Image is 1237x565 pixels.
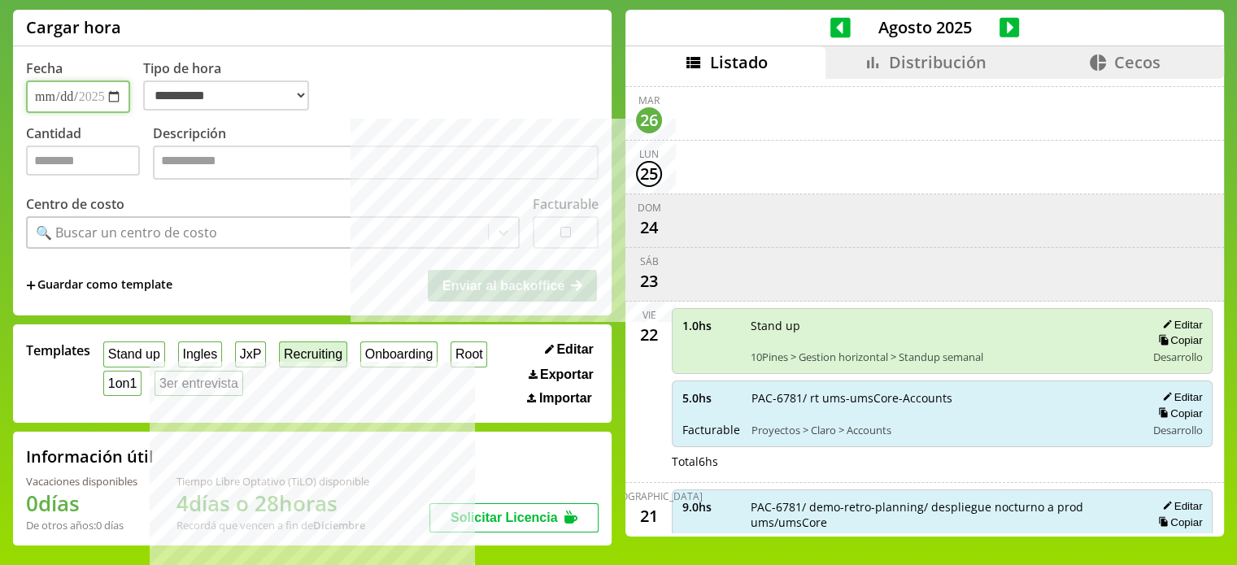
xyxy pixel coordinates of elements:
[26,276,172,294] span: +Guardar como template
[751,318,1134,333] span: Stand up
[143,59,322,113] label: Tipo de hora
[26,16,121,38] h1: Cargar hora
[1153,406,1202,420] button: Copiar
[26,124,153,184] label: Cantidad
[1153,515,1202,529] button: Copiar
[155,371,243,396] button: 3er entrevista
[1153,333,1202,347] button: Copiar
[556,342,593,357] span: Editar
[178,341,222,367] button: Ingles
[709,51,767,73] span: Listado
[36,224,217,241] div: 🔍 Buscar un centro de costo
[540,341,599,358] button: Editar
[636,215,662,241] div: 24
[595,489,703,503] div: [DEMOGRAPHIC_DATA]
[682,422,740,437] span: Facturable
[636,322,662,348] div: 22
[638,93,660,107] div: mar
[1157,390,1202,404] button: Editar
[889,51,987,73] span: Distribución
[751,499,1134,530] span: PAC-6781/ demo-retro-planning/ despliegue nocturno a prod ums/umsCore
[682,318,739,333] span: 1.0 hs
[26,518,137,532] div: De otros años: 0 días
[26,195,124,213] label: Centro de costo
[176,474,369,489] div: Tiempo Libre Optativo (TiLO) disponible
[235,341,266,367] button: JxP
[636,268,662,294] div: 23
[639,147,659,161] div: lun
[636,107,662,133] div: 26
[751,350,1134,364] span: 10Pines > Gestion horizontal > Standup semanal
[313,518,365,532] b: Diciembre
[539,391,592,406] span: Importar
[26,445,154,467] h2: Información útil
[26,341,90,359] span: Templates
[625,79,1224,534] div: scrollable content
[103,371,142,396] button: 1on1
[143,80,309,111] select: Tipo de hora
[851,16,1000,38] span: Agosto 2025
[1152,350,1202,364] span: Desarrollo
[1157,318,1202,332] button: Editar
[429,503,599,532] button: Solicitar Licencia
[682,499,739,515] span: 9.0 hs
[1114,51,1161,73] span: Cecos
[176,518,369,532] div: Recordá que vencen a fin de
[1152,423,1202,437] span: Desarrollo
[524,367,599,383] button: Exportar
[682,390,740,406] span: 5.0 hs
[533,195,599,213] label: Facturable
[642,308,656,322] div: vie
[751,423,1134,437] span: Proyectos > Claro > Accounts
[26,489,137,518] h1: 0 días
[360,341,438,367] button: Onboarding
[153,124,599,184] label: Descripción
[176,489,369,518] h1: 4 días o 28 horas
[26,474,137,489] div: Vacaciones disponibles
[26,59,63,77] label: Fecha
[26,146,140,176] input: Cantidad
[672,454,1213,469] div: Total 6 hs
[26,276,36,294] span: +
[636,503,662,529] div: 21
[751,390,1134,406] span: PAC-6781/ rt ums-umsCore-Accounts
[1157,499,1202,513] button: Editar
[640,254,659,268] div: sáb
[451,341,487,367] button: Root
[153,146,599,180] textarea: Descripción
[451,511,558,524] span: Solicitar Licencia
[103,341,165,367] button: Stand up
[279,341,347,367] button: Recruiting
[638,201,661,215] div: dom
[636,161,662,187] div: 25
[540,367,594,382] span: Exportar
